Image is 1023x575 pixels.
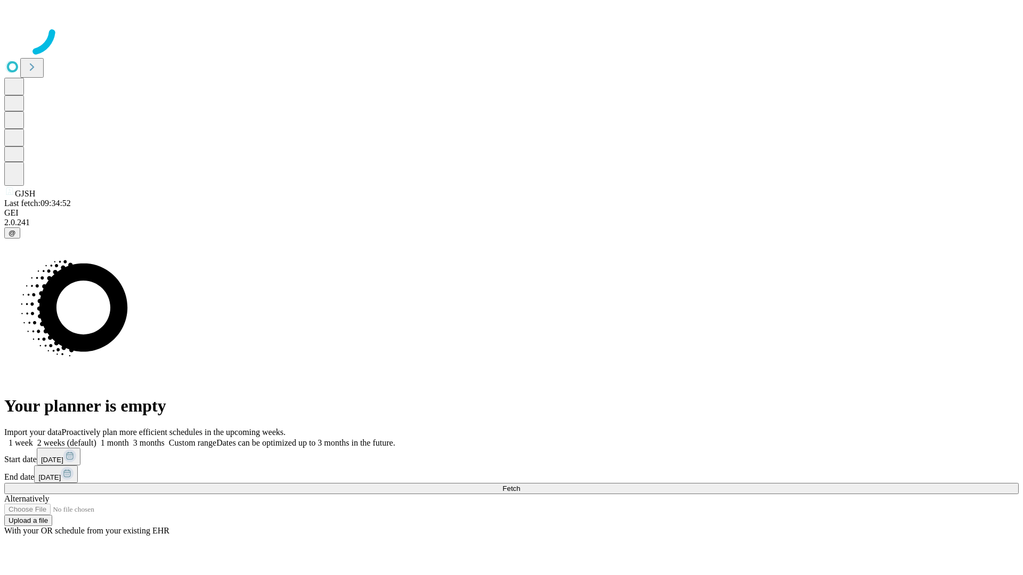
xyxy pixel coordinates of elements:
[133,438,165,447] span: 3 months
[4,199,71,208] span: Last fetch: 09:34:52
[216,438,395,447] span: Dates can be optimized up to 3 months in the future.
[37,448,80,465] button: [DATE]
[4,428,62,437] span: Import your data
[4,218,1019,227] div: 2.0.241
[62,428,286,437] span: Proactively plan more efficient schedules in the upcoming weeks.
[15,189,35,198] span: GJSH
[9,438,33,447] span: 1 week
[4,515,52,526] button: Upload a file
[9,229,16,237] span: @
[101,438,129,447] span: 1 month
[37,438,96,447] span: 2 weeks (default)
[4,448,1019,465] div: Start date
[34,465,78,483] button: [DATE]
[502,484,520,492] span: Fetch
[4,465,1019,483] div: End date
[41,456,63,464] span: [DATE]
[4,494,49,503] span: Alternatively
[38,473,61,481] span: [DATE]
[4,396,1019,416] h1: Your planner is empty
[4,227,20,239] button: @
[4,526,169,535] span: With your OR schedule from your existing EHR
[169,438,216,447] span: Custom range
[4,483,1019,494] button: Fetch
[4,208,1019,218] div: GEI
